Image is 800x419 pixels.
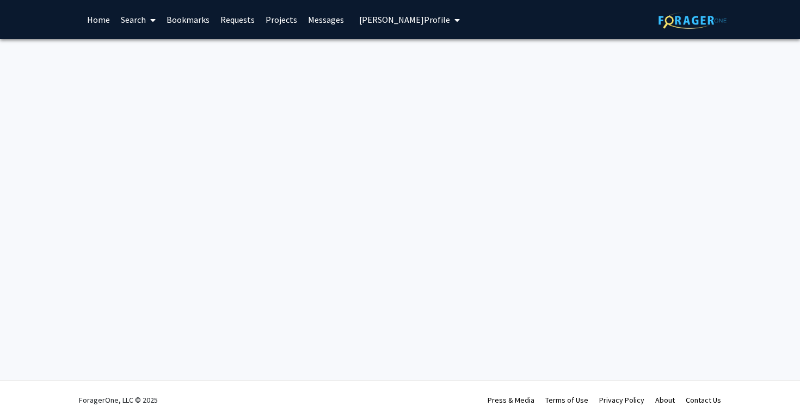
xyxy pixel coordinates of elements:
a: Projects [260,1,303,39]
a: Contact Us [686,395,721,405]
a: Requests [215,1,260,39]
a: Search [115,1,161,39]
img: ForagerOne Logo [659,12,727,29]
a: Press & Media [488,395,534,405]
a: About [655,395,675,405]
span: [PERSON_NAME] Profile [359,14,450,25]
a: Messages [303,1,349,39]
a: Bookmarks [161,1,215,39]
a: Home [82,1,115,39]
a: Privacy Policy [599,395,644,405]
div: ForagerOne, LLC © 2025 [79,381,158,419]
a: Terms of Use [545,395,588,405]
